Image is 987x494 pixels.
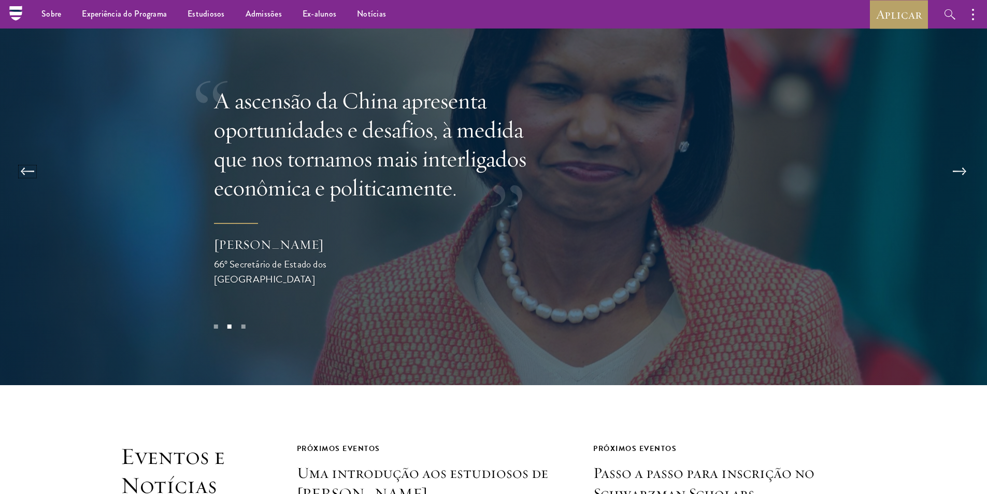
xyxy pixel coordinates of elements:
[214,86,526,202] font: A ascensão da China apresenta oportunidades e desafios, à medida que nos tornamos mais interligad...
[236,320,250,333] button: 3 of 3
[297,443,380,454] font: Próximos eventos
[246,8,282,20] font: Admissões
[876,6,922,22] font: Aplicar
[303,8,336,20] font: Ex-alunos
[209,320,222,333] button: 1 of 3
[82,8,167,20] font: Experiência do Programa
[214,236,324,252] font: [PERSON_NAME]
[593,443,677,454] font: Próximos eventos
[41,8,61,20] font: Sobre
[357,8,386,20] font: Notícias
[223,320,236,333] button: 2 of 3
[214,257,327,287] font: 66º Secretário de Estado dos [GEOGRAPHIC_DATA]
[188,8,225,20] font: Estudiosos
